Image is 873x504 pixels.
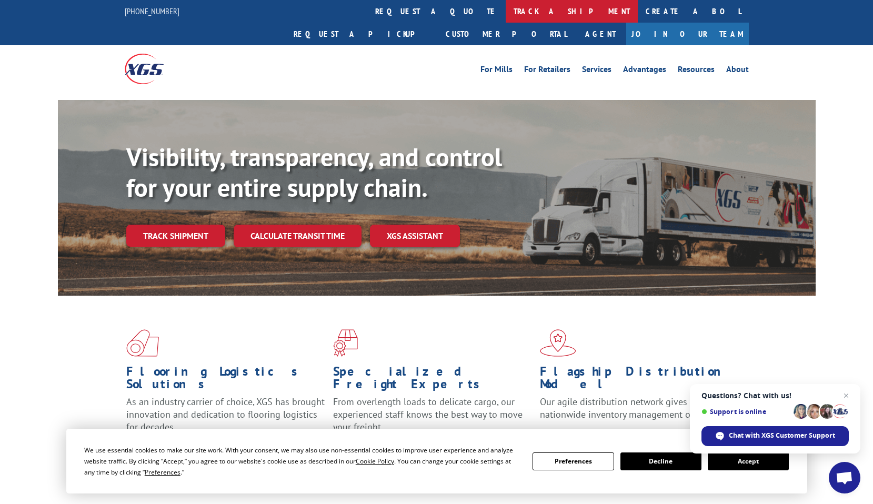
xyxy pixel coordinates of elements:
a: Track shipment [126,225,225,247]
span: Cookie Policy [356,457,394,466]
a: Calculate transit time [234,225,362,247]
div: Cookie Consent Prompt [66,429,807,493]
a: About [726,65,749,77]
p: From overlength loads to delicate cargo, our experienced staff knows the best way to move your fr... [333,396,532,442]
img: xgs-icon-flagship-distribution-model-red [540,329,576,357]
span: Our agile distribution network gives you nationwide inventory management on demand. [540,396,734,420]
h1: Flagship Distribution Model [540,365,739,396]
span: Chat with XGS Customer Support [729,431,835,440]
a: [PHONE_NUMBER] [125,6,179,16]
b: Visibility, transparency, and control for your entire supply chain. [126,140,502,204]
div: Chat with XGS Customer Support [701,426,849,446]
a: Join Our Team [626,23,749,45]
div: Open chat [829,462,860,493]
span: Support is online [701,408,790,416]
img: xgs-icon-total-supply-chain-intelligence-red [126,329,159,357]
button: Decline [620,452,701,470]
div: We use essential cookies to make our site work. With your consent, we may also use non-essential ... [84,445,520,478]
button: Accept [708,452,789,470]
span: As an industry carrier of choice, XGS has brought innovation and dedication to flooring logistics... [126,396,325,433]
span: Close chat [840,389,852,402]
a: Customer Portal [438,23,575,45]
h1: Flooring Logistics Solutions [126,365,325,396]
a: Agent [575,23,626,45]
a: Advantages [623,65,666,77]
span: Questions? Chat with us! [701,391,849,400]
a: For Retailers [524,65,570,77]
a: XGS ASSISTANT [370,225,460,247]
a: Services [582,65,611,77]
span: Preferences [145,468,180,477]
img: xgs-icon-focused-on-flooring-red [333,329,358,357]
button: Preferences [533,452,614,470]
a: Request a pickup [286,23,438,45]
a: Resources [678,65,715,77]
h1: Specialized Freight Experts [333,365,532,396]
a: For Mills [480,65,513,77]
